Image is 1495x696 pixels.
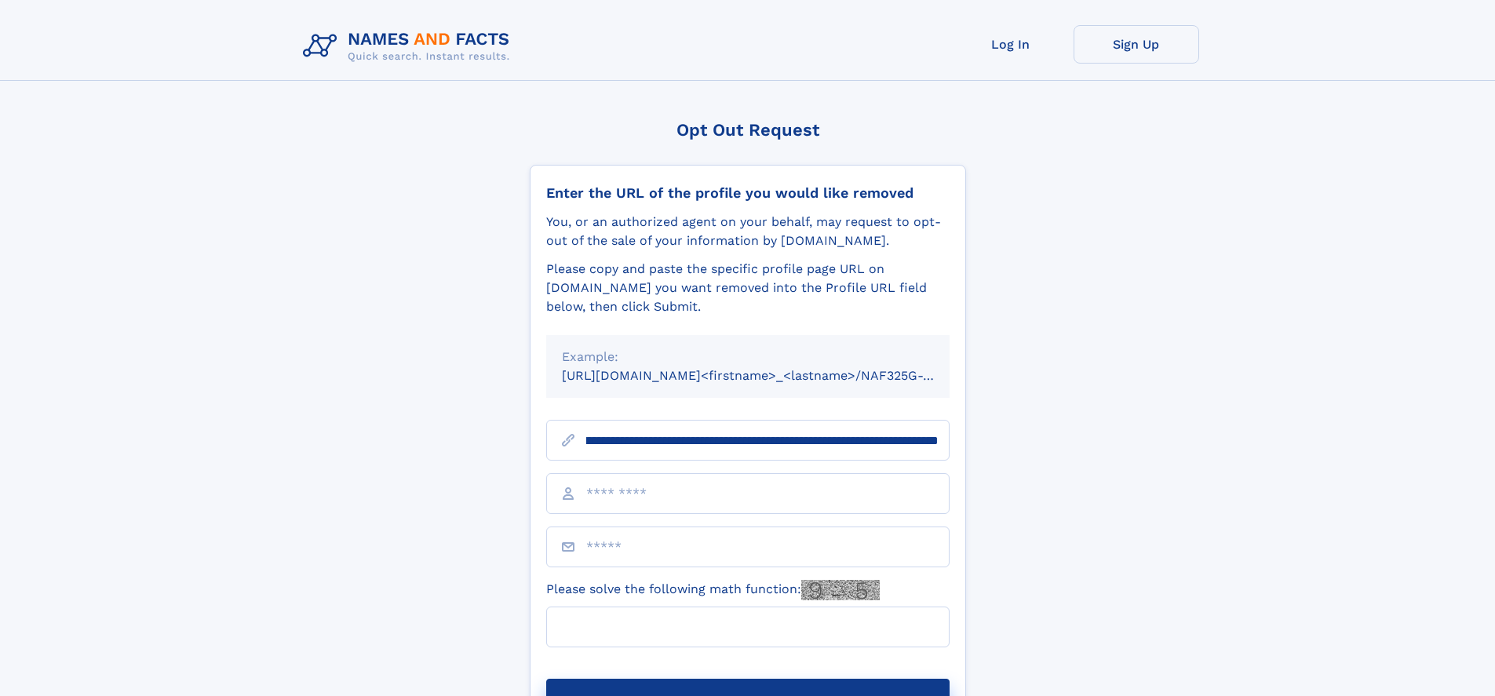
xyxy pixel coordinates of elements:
[562,368,979,383] small: [URL][DOMAIN_NAME]<firstname>_<lastname>/NAF325G-xxxxxxxx
[562,348,934,366] div: Example:
[297,25,523,67] img: Logo Names and Facts
[546,580,880,600] label: Please solve the following math function:
[1074,25,1199,64] a: Sign Up
[546,184,950,202] div: Enter the URL of the profile you would like removed
[948,25,1074,64] a: Log In
[546,260,950,316] div: Please copy and paste the specific profile page URL on [DOMAIN_NAME] you want removed into the Pr...
[546,213,950,250] div: You, or an authorized agent on your behalf, may request to opt-out of the sale of your informatio...
[530,120,966,140] div: Opt Out Request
